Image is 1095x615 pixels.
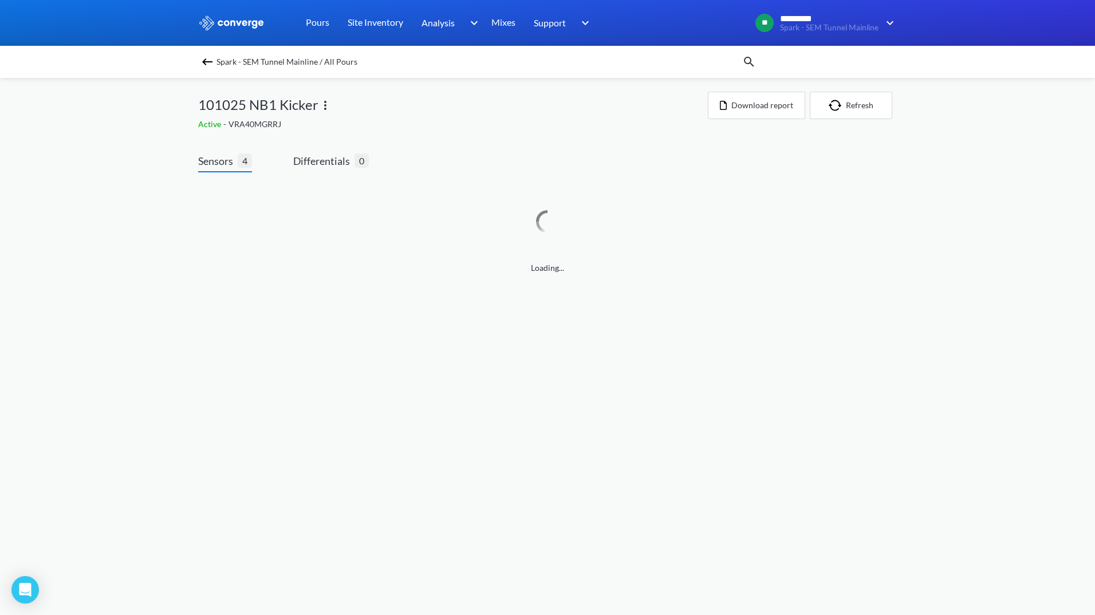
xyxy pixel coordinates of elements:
[293,153,355,169] span: Differentials
[574,16,592,30] img: downArrow.svg
[200,55,214,69] img: backspace.svg
[11,576,39,604] div: Open Intercom Messenger
[198,119,223,129] span: Active
[238,153,252,168] span: 4
[463,16,481,30] img: downArrow.svg
[534,15,566,30] span: Support
[879,16,897,30] img: downArrow.svg
[198,262,897,274] span: Loading...
[198,118,708,131] div: VRA40MGRRJ
[720,101,727,110] img: icon-file.svg
[198,94,318,116] span: 101025 NB1 Kicker
[216,54,357,70] span: Spark - SEM Tunnel Mainline / All Pours
[355,153,369,168] span: 0
[198,15,265,30] img: logo_ewhite.svg
[829,100,846,111] img: icon-refresh.svg
[318,98,332,112] img: more.svg
[223,119,229,129] span: -
[780,23,879,32] span: Spark - SEM Tunnel Mainline
[422,15,455,30] span: Analysis
[810,92,892,119] button: Refresh
[198,153,238,169] span: Sensors
[742,55,756,69] img: icon-search.svg
[708,92,805,119] button: Download report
